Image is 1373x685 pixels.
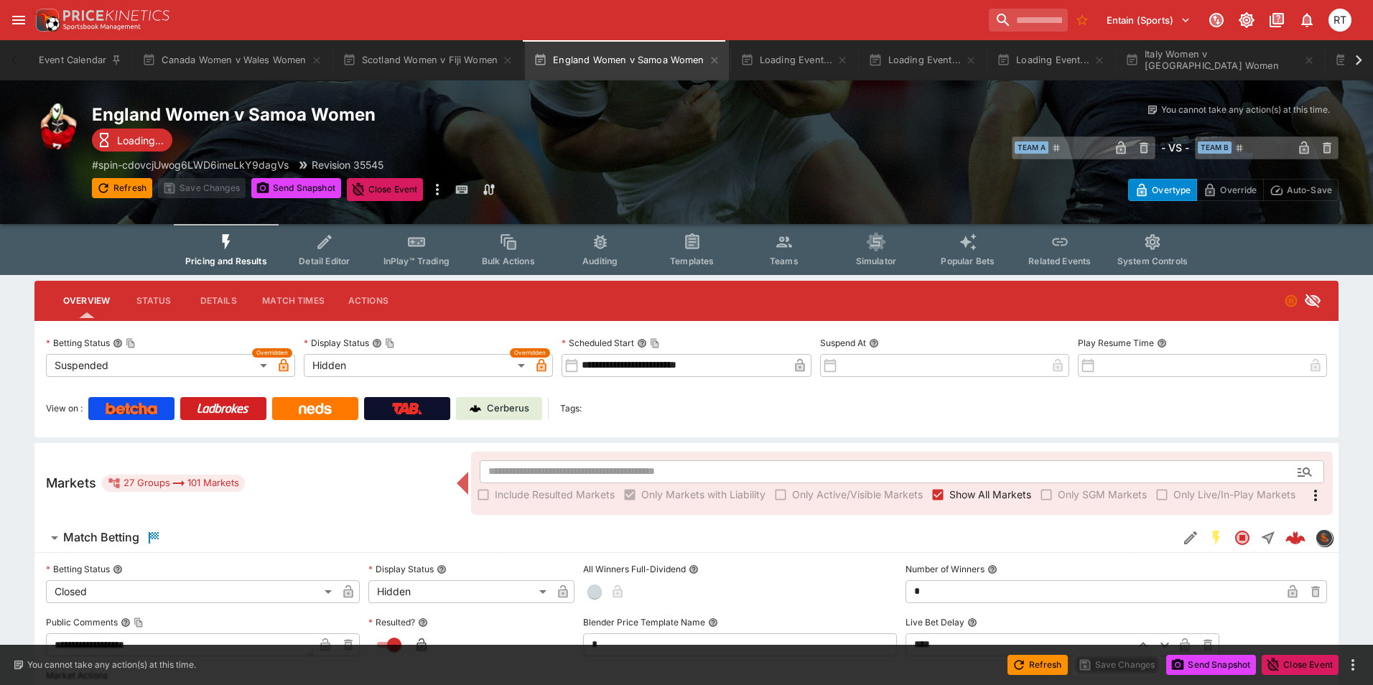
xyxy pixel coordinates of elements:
span: InPlay™ Trading [383,256,450,266]
p: You cannot take any action(s) at this time. [1161,103,1330,116]
button: Loading Event... [732,40,857,80]
span: Auditing [582,256,618,266]
button: Event Calendar [30,40,131,80]
p: Betting Status [46,563,110,575]
button: Betting Status [113,564,123,574]
p: Public Comments [46,616,118,628]
button: Refresh [92,178,152,198]
button: Copy To Clipboard [650,338,660,348]
button: Scotland Women v Fiji Women [334,40,523,80]
button: Suspend At [869,338,879,348]
div: Start From [1128,179,1339,201]
p: Display Status [304,337,369,349]
label: View on : [46,397,83,420]
button: Display Status [437,564,447,574]
img: Betcha [106,403,157,414]
button: Override [1196,179,1263,201]
button: Loading Event... [988,40,1114,80]
button: Copy To Clipboard [134,618,144,628]
button: Notifications [1294,7,1320,33]
div: Hidden [304,354,530,377]
button: Edit Detail [1178,525,1204,551]
button: Live Bet Delay [967,618,977,628]
a: 15ae41c3-6eb4-4d4d-80a0-f9879e407452 [1281,523,1310,552]
p: Suspend At [820,337,866,349]
button: Toggle light/dark mode [1234,7,1260,33]
button: Close Event [347,178,424,201]
button: Select Tenant [1098,9,1199,32]
button: Close Event [1262,655,1339,675]
span: Templates [670,256,714,266]
svg: Suspended [1284,294,1298,308]
input: search [989,9,1068,32]
span: System Controls [1117,256,1188,266]
svg: Hidden [1304,292,1321,309]
button: Canada Women v Wales Women [134,40,330,80]
button: Overtype [1128,179,1197,201]
button: Details [186,284,251,318]
h5: Markets [46,475,96,491]
button: Number of Winners [987,564,997,574]
img: PriceKinetics Logo [32,6,60,34]
span: Show All Markets [949,487,1031,502]
p: Blender Price Template Name [583,616,705,628]
p: Overtype [1152,182,1191,197]
p: Display Status [368,563,434,575]
button: Copy To Clipboard [126,338,136,348]
button: Send Snapshot [1166,655,1256,675]
div: Richard Tatton [1328,9,1351,32]
span: Only Markets with Liability [641,487,765,502]
button: Resulted? [418,618,428,628]
button: Open [1292,459,1318,485]
span: Team B [1198,141,1232,154]
h2: Copy To Clipboard [92,103,715,126]
p: Number of Winners [906,563,985,575]
span: Related Events [1028,256,1091,266]
button: Auto-Save [1263,179,1339,201]
span: Team A [1015,141,1048,154]
p: Resulted? [368,616,415,628]
img: Ladbrokes [197,403,249,414]
div: 27 Groups 101 Markets [108,475,239,492]
p: You cannot take any action(s) at this time. [27,658,196,671]
button: Italy Women v [GEOGRAPHIC_DATA] Women [1117,40,1323,80]
button: Status [121,284,186,318]
button: more [1344,656,1362,674]
button: Refresh [1007,655,1068,675]
span: Only Active/Visible Markets [792,487,923,502]
span: Teams [770,256,799,266]
div: Closed [46,580,337,603]
a: Cerberus [456,397,542,420]
p: All Winners Full-Dividend [583,563,686,575]
span: Popular Bets [941,256,995,266]
button: Blender Price Template Name [708,618,718,628]
img: Cerberus [470,403,481,414]
img: PriceKinetics [63,10,169,21]
label: Tags: [560,397,582,420]
button: All Winners Full-Dividend [689,564,699,574]
span: Simulator [856,256,896,266]
button: Closed [1229,525,1255,551]
div: Event type filters [174,224,1199,275]
button: more [429,178,446,201]
h6: - VS - [1161,140,1189,155]
span: Overridden [256,348,288,358]
div: 15ae41c3-6eb4-4d4d-80a0-f9879e407452 [1285,528,1305,548]
p: Auto-Save [1287,182,1332,197]
button: Display StatusCopy To Clipboard [372,338,382,348]
img: sportingsolutions [1316,530,1332,546]
span: Include Resulted Markets [495,487,615,502]
p: Betting Status [46,337,110,349]
h6: Match Betting [63,530,139,545]
img: rugby_union.png [34,103,80,149]
button: Overview [52,284,121,318]
button: Actions [336,284,401,318]
button: England Women v Samoa Women [525,40,729,80]
img: Neds [299,403,331,414]
p: Play Resume Time [1078,337,1154,349]
button: Connected to PK [1204,7,1229,33]
svg: More [1307,487,1324,504]
div: sportingsolutions [1316,529,1333,546]
button: SGM Enabled [1204,525,1229,551]
p: Copy To Clipboard [92,157,289,172]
